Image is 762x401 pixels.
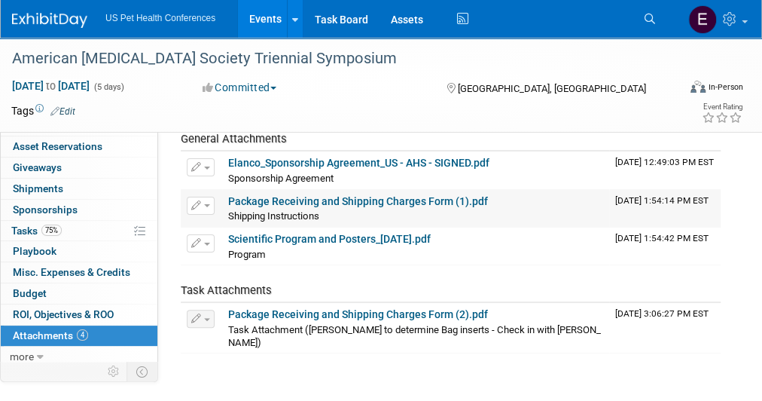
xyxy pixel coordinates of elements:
[12,13,87,28] img: ExhibitDay
[1,347,157,367] a: more
[10,350,34,363] span: more
[101,362,127,381] td: Personalize Event Tab Strip
[1,326,157,346] a: Attachments4
[615,157,714,167] span: Upload Timestamp
[690,81,706,93] img: Format-Inperson.png
[458,83,646,94] span: [GEOGRAPHIC_DATA], [GEOGRAPHIC_DATA]
[13,287,47,299] span: Budget
[702,103,742,111] div: Event Rating
[181,283,272,297] span: Task Attachments
[615,308,709,319] span: Upload Timestamp
[13,266,130,278] span: Misc. Expenses & Credits
[609,228,721,265] td: Upload Timestamp
[1,221,157,241] a: Tasks75%
[609,303,721,354] td: Upload Timestamp
[615,195,709,206] span: Upload Timestamp
[50,106,75,117] a: Edit
[93,82,124,92] span: (5 days)
[13,308,114,320] span: ROI, Objectives & ROO
[609,190,721,228] td: Upload Timestamp
[228,249,266,260] span: Program
[127,362,158,381] td: Toggle Event Tabs
[77,329,88,341] span: 4
[609,152,721,189] td: Upload Timestamp
[1,179,157,199] a: Shipments
[13,204,78,216] span: Sponsorships
[13,245,56,257] span: Playbook
[1,283,157,304] a: Budget
[228,324,601,348] span: Task Attachment ([PERSON_NAME] to determine Bag inserts - Check in with [PERSON_NAME])
[615,233,709,243] span: Upload Timestamp
[7,45,670,72] div: American [MEDICAL_DATA] Society Triennial Symposium
[228,308,488,320] a: Package Receiving and Shipping Charges Form (2).pdf
[41,225,62,236] span: 75%
[44,80,58,92] span: to
[228,233,431,245] a: Scientific Program and Posters_[DATE].pdf
[11,225,62,237] span: Tasks
[1,158,157,178] a: Giveaways
[13,329,88,341] span: Attachments
[228,195,488,207] a: Package Receiving and Shipping Charges Form (1).pdf
[197,80,282,95] button: Committed
[181,132,287,145] span: General Attachments
[228,157,489,169] a: Elanco_Sponsorship Agreement_US - AHS - SIGNED.pdf
[1,262,157,283] a: Misc. Expenses & Credits
[631,78,744,101] div: Event Format
[228,173,334,184] span: Sponsorship Agreement
[1,241,157,262] a: Playbook
[11,103,75,118] td: Tags
[11,79,90,93] span: [DATE] [DATE]
[13,140,102,152] span: Asset Reservations
[1,305,157,325] a: ROI, Objectives & ROO
[1,136,157,157] a: Asset Reservations
[105,13,215,23] span: US Pet Health Conferences
[13,161,62,173] span: Giveaways
[1,200,157,220] a: Sponsorships
[13,182,63,194] span: Shipments
[708,81,743,93] div: In-Person
[688,5,717,34] img: Erika Plata
[228,210,319,222] span: Shipping Instructions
